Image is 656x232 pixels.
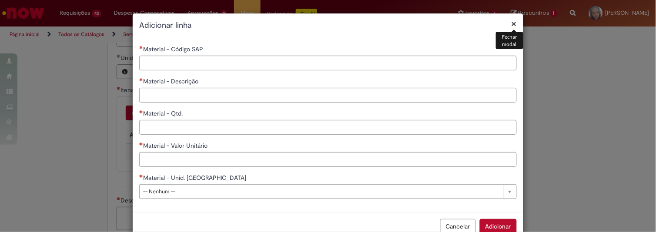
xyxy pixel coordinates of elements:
[139,88,517,103] input: Material - Descrição
[139,78,143,81] span: Necessários
[139,152,517,167] input: Material - Valor Unitário
[143,185,499,199] span: -- Nenhum --
[139,174,143,178] span: Necessários
[143,45,205,53] span: Material - Código SAP
[139,46,143,49] span: Necessários
[139,20,517,31] h2: Adicionar linha
[139,110,143,113] span: Necessários
[496,32,523,49] div: Fechar modal
[143,109,184,117] span: Material - Qtd.
[143,77,200,85] span: Material - Descrição
[143,174,248,182] span: Material - Unid. [GEOGRAPHIC_DATA]
[512,19,517,28] button: Fechar modal
[139,142,143,146] span: Necessários
[143,142,209,149] span: Material - Valor Unitário
[139,56,517,70] input: Material - Código SAP
[139,120,517,135] input: Material - Qtd.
